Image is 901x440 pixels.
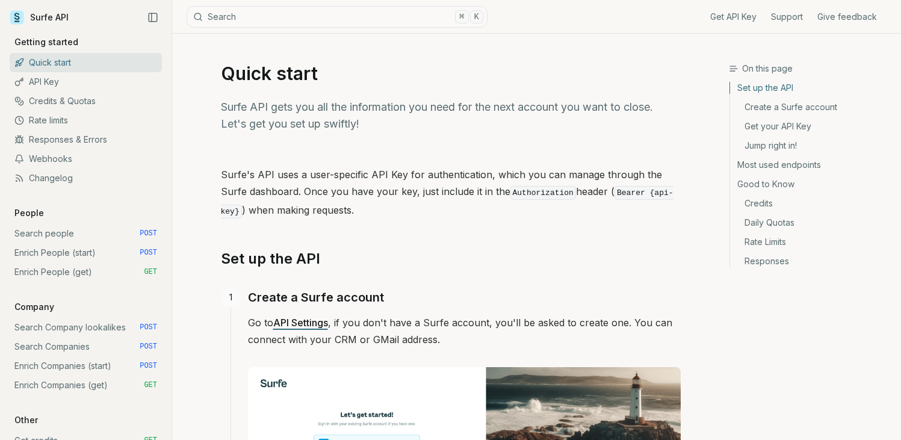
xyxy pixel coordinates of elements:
[730,98,891,117] a: Create a Surfe account
[10,337,162,356] a: Search Companies POST
[221,166,681,220] p: Surfe's API uses a user-specific API Key for authentication, which you can manage through the Sur...
[730,252,891,267] a: Responses
[10,53,162,72] a: Quick start
[187,6,488,28] button: Search⌘K
[817,11,877,23] a: Give feedback
[140,323,157,332] span: POST
[730,194,891,213] a: Credits
[10,91,162,111] a: Credits & Quotas
[710,11,757,23] a: Get API Key
[10,414,43,426] p: Other
[730,136,891,155] a: Jump right in!
[10,72,162,91] a: API Key
[730,175,891,194] a: Good to Know
[248,314,681,348] p: Go to , if you don't have a Surfe account, you'll be asked to create one. You can connect with yo...
[510,186,576,200] code: Authorization
[729,63,891,75] h3: On this page
[140,248,157,258] span: POST
[10,8,69,26] a: Surfe API
[730,155,891,175] a: Most used endpoints
[10,207,49,219] p: People
[10,376,162,395] a: Enrich Companies (get) GET
[10,111,162,130] a: Rate limits
[730,117,891,136] a: Get your API Key
[470,10,483,23] kbd: K
[730,232,891,252] a: Rate Limits
[10,356,162,376] a: Enrich Companies (start) POST
[10,224,162,243] a: Search people POST
[140,342,157,352] span: POST
[10,130,162,149] a: Responses & Errors
[140,361,157,371] span: POST
[455,10,468,23] kbd: ⌘
[221,99,681,132] p: Surfe API gets you all the information you need for the next account you want to close. Let's get...
[144,8,162,26] button: Collapse Sidebar
[10,169,162,188] a: Changelog
[10,243,162,262] a: Enrich People (start) POST
[221,63,681,84] h1: Quick start
[221,249,320,268] a: Set up the API
[273,317,328,329] a: API Settings
[771,11,803,23] a: Support
[10,301,59,313] p: Company
[10,36,83,48] p: Getting started
[144,267,157,277] span: GET
[248,288,384,307] a: Create a Surfe account
[730,213,891,232] a: Daily Quotas
[10,262,162,282] a: Enrich People (get) GET
[10,318,162,337] a: Search Company lookalikes POST
[144,380,157,390] span: GET
[730,82,891,98] a: Set up the API
[140,229,157,238] span: POST
[10,149,162,169] a: Webhooks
